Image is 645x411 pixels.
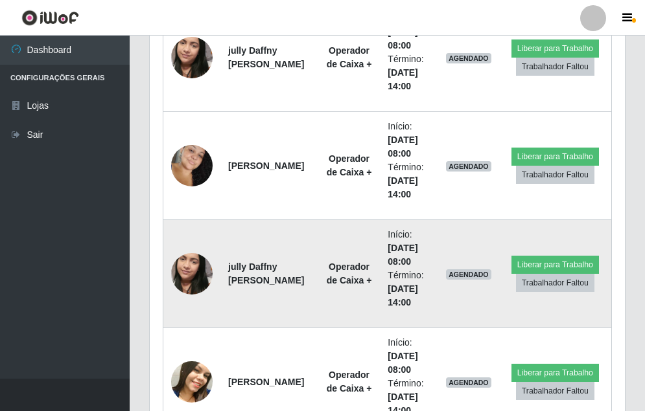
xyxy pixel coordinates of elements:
button: Liberar para Trabalho [511,256,599,274]
strong: Operador de Caixa + [327,261,372,285]
time: [DATE] 14:00 [388,67,417,91]
button: Liberar para Trabalho [511,148,599,166]
span: AGENDADO [446,53,491,63]
strong: Operador de Caixa + [327,153,372,177]
button: Trabalhador Faltou [516,382,594,400]
span: AGENDADO [446,269,491,280]
img: 1750087788307.jpeg [171,134,213,197]
time: [DATE] 08:00 [388,135,417,159]
button: Trabalhador Faltou [516,58,594,76]
span: AGENDADO [446,161,491,172]
button: Trabalhador Faltou [516,274,594,292]
strong: jully Daffny [PERSON_NAME] [228,45,304,69]
li: Término: [388,52,430,93]
img: 1696275529779.jpeg [171,237,213,311]
button: Trabalhador Faltou [516,166,594,184]
button: Liberar para Trabalho [511,364,599,382]
strong: Operador de Caixa + [327,370,372,394]
button: Liberar para Trabalho [511,39,599,58]
time: [DATE] 14:00 [388,283,417,307]
img: 1696275529779.jpeg [171,21,213,94]
li: Término: [388,161,430,201]
li: Início: [388,120,430,161]
span: AGENDADO [446,377,491,388]
img: 1697569357220.jpeg [171,356,213,408]
time: [DATE] 08:00 [388,243,417,267]
strong: [PERSON_NAME] [228,161,304,171]
time: [DATE] 14:00 [388,175,417,199]
time: [DATE] 08:00 [388,351,417,375]
img: CoreUI Logo [21,10,79,26]
strong: jully Daffny [PERSON_NAME] [228,261,304,285]
li: Término: [388,269,430,309]
strong: [PERSON_NAME] [228,377,304,387]
strong: Operador de Caixa + [327,45,372,69]
li: Início: [388,336,430,377]
li: Início: [388,228,430,269]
